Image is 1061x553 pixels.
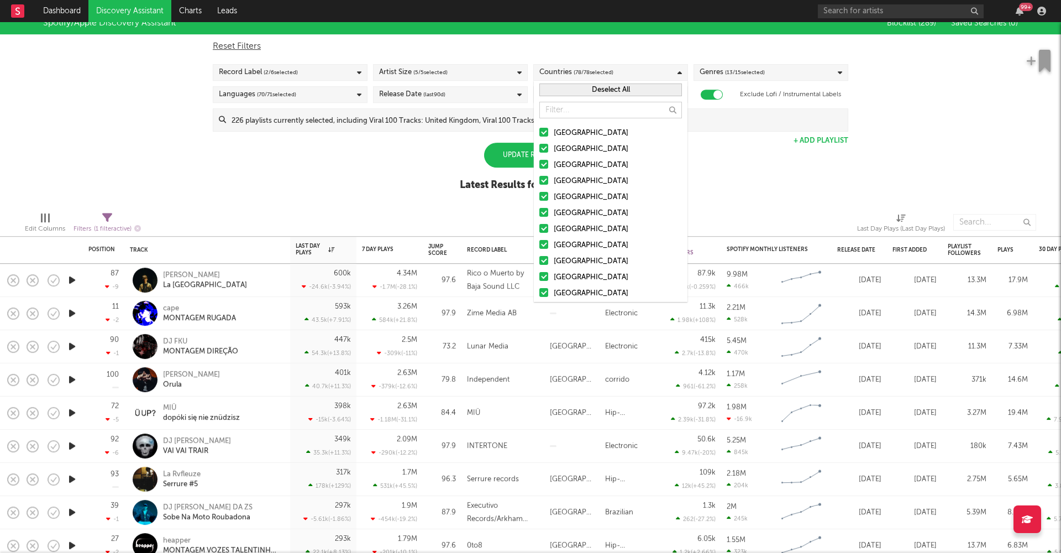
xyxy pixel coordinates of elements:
div: [GEOGRAPHIC_DATA] [550,406,594,420]
div: [GEOGRAPHIC_DATA] [554,287,682,300]
div: 50.6k [697,436,716,443]
div: [GEOGRAPHIC_DATA] [550,506,594,519]
input: 226 playlists currently selected, including Viral 100 Tracks: United Kingdom, Viral 100 Tracks: U... [226,109,848,131]
div: 27 [111,535,119,542]
div: 9.98M [727,271,748,278]
div: 5.45M [727,337,747,345]
div: 2.75M [948,473,986,486]
div: 84.4 [428,406,456,420]
div: 7.43M [997,440,1028,453]
div: [GEOGRAPHIC_DATA] [554,223,682,236]
div: Edit Columns [25,222,65,236]
div: 2.63M [397,403,417,410]
div: [GEOGRAPHIC_DATA] [550,373,594,387]
a: DJ FKUMONTAGEM DIREÇÃO [163,337,238,357]
div: 97.9 [428,307,456,320]
a: DJ [PERSON_NAME] DA ZSSobe Na Moto Roubadona [163,503,253,523]
div: La Rvfleuze [163,469,201,479]
div: 97.6 [428,274,456,287]
div: -9 [105,283,119,290]
a: [PERSON_NAME]Orula [163,370,220,390]
div: 13.7M [948,539,986,552]
div: 7.33M [997,340,1028,353]
div: 11.3k [700,303,716,310]
div: [GEOGRAPHIC_DATA] [550,473,594,486]
div: [PERSON_NAME] [163,270,247,280]
div: 447k [334,336,351,343]
div: -454k ( -19.2 % ) [371,515,417,523]
div: -1.18M ( -31.1 % ) [370,416,417,423]
svg: Chart title [776,366,826,394]
div: Independent [467,373,510,387]
div: Filters [73,222,141,236]
div: 1.9M [402,502,417,509]
div: Plays [997,247,1013,253]
div: DJ [PERSON_NAME] [163,436,231,446]
div: 4.34M [397,270,417,277]
div: 43.5k ( +7.91 % ) [304,316,351,324]
div: Rico o Muerto by Baja Sound LLC [467,267,539,294]
div: 99 + [1019,3,1033,11]
div: -5 [106,416,119,423]
div: [GEOGRAPHIC_DATA] [554,271,682,284]
div: -1 [106,515,119,523]
a: capeMONTAGEM RUGADA [163,304,236,324]
div: [DATE] [892,373,937,387]
div: 600k [334,270,351,277]
div: Serrure records [467,473,519,486]
div: 6.83M [997,539,1028,552]
div: Spotify Monthly Listeners [727,246,810,253]
div: 100 [107,372,119,379]
button: Saved Searches (0) [948,19,1018,28]
div: MIÜ [163,403,240,413]
div: MIÜ [467,406,480,420]
div: DJ [PERSON_NAME] DA ZS [163,503,253,513]
div: 180k [948,440,986,453]
div: Sobe Na Moto Roubadona [163,513,253,523]
div: -1 [106,349,119,357]
span: ( 289 ) [918,19,936,27]
div: [DATE] [837,307,881,320]
div: Languages [219,88,296,101]
div: 109k [700,469,716,476]
div: 2.63M [397,369,417,377]
div: 178k ( +129 % ) [308,482,351,489]
div: Release Date [379,88,445,101]
div: -2 [106,316,119,324]
span: ( 5 / 5 selected) [413,66,448,79]
div: [DATE] [837,539,881,552]
div: heapper [163,536,282,546]
div: 35.3k ( +11.3 % ) [306,449,351,456]
div: [DATE] [892,307,937,320]
div: 19.4M [997,406,1028,420]
div: 39 [111,502,119,509]
span: ( 0 ) [1009,19,1018,27]
div: -5.61k ( -1.86 % ) [303,515,351,523]
div: Reset Filters [213,40,848,53]
div: 2M [727,503,737,510]
div: 87 [111,270,119,277]
div: 398k [334,403,351,410]
div: [GEOGRAPHIC_DATA] [554,207,682,220]
a: MIÜdopóki się nie znüdzisz [163,403,240,423]
div: -15k ( -3.64 % ) [308,416,351,423]
div: 92 [111,436,119,443]
div: dopóki się nie znüdzisz [163,413,240,423]
a: La RvfleuzeSerrure #5 [163,469,201,489]
div: [GEOGRAPHIC_DATA] [554,143,682,156]
div: [DATE] [892,406,937,420]
div: 317k [336,469,351,476]
div: Update Results [484,143,577,168]
div: 1.55M [727,536,745,544]
div: Executivo Records/Arkham Fluxos [467,499,539,526]
div: Latest Results for Your Search [460,179,602,192]
div: 2.7k ( -13.8 % ) [675,349,716,357]
div: 1.7M [402,469,417,476]
div: 845k [727,448,748,456]
svg: Chart title [776,499,826,526]
label: Exclude Lofi / Instrumental Labels [740,88,841,101]
div: VAI VAI TRAIR [163,446,231,456]
input: Search for artists [818,4,984,18]
div: 13.3M [948,274,986,287]
div: 531k ( +45.5 % ) [373,482,417,489]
